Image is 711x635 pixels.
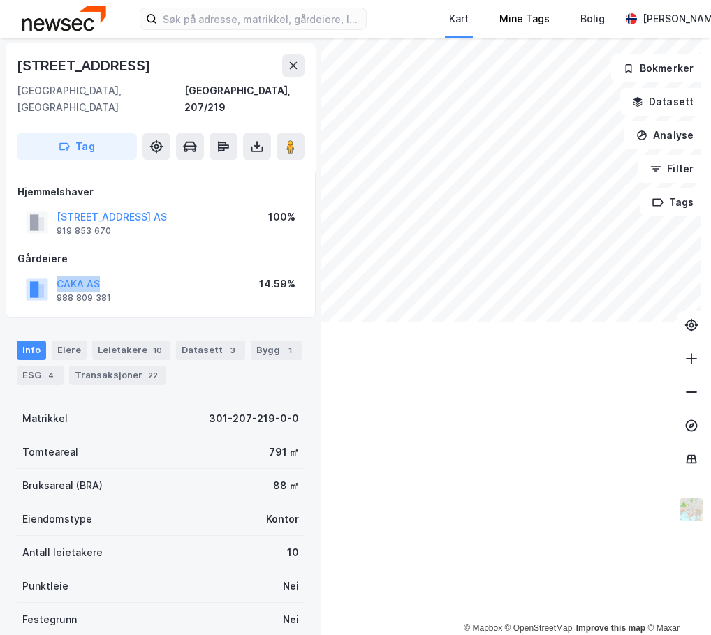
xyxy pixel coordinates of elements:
div: 4 [44,368,58,382]
button: Tag [17,133,137,160]
div: 22 [145,368,161,382]
div: Antall leietakere [22,544,103,561]
div: 88 ㎡ [273,477,299,494]
div: Gårdeiere [17,251,304,267]
div: Hjemmelshaver [17,184,304,200]
a: Mapbox [464,623,502,633]
div: ESG [17,366,64,385]
div: 100% [268,209,295,225]
div: Mine Tags [499,10,550,27]
div: Leietakere [92,341,170,360]
div: Eiere [52,341,87,360]
button: Bokmerker [611,54,705,82]
div: Bygg [251,341,302,360]
div: 791 ㎡ [269,444,299,461]
div: Festegrunn [22,611,77,628]
div: Kart [449,10,469,27]
div: 14.59% [259,276,295,292]
div: Nei [283,611,299,628]
img: Z [678,496,705,523]
div: 988 809 381 [57,292,111,304]
div: Bruksareal (BRA) [22,477,103,494]
div: Kontor [266,511,299,528]
button: Tags [640,188,705,216]
div: Punktleie [22,578,68,595]
div: Datasett [176,341,245,360]
button: Analyse [624,121,705,149]
a: Improve this map [576,623,645,633]
div: 10 [150,343,165,357]
div: Bolig [580,10,605,27]
input: Søk på adresse, matrikkel, gårdeiere, leietakere eller personer [157,8,366,29]
div: [GEOGRAPHIC_DATA], [GEOGRAPHIC_DATA] [17,82,184,116]
div: Info [17,341,46,360]
div: 3 [226,343,240,357]
iframe: Chat Widget [641,568,711,635]
div: Transaksjoner [69,366,166,385]
div: Eiendomstype [22,511,92,528]
div: 301-207-219-0-0 [209,410,299,427]
div: 1 [283,343,297,357]
img: newsec-logo.f6e21ccffca1b3a03d2d.png [22,6,106,31]
div: [GEOGRAPHIC_DATA], 207/219 [184,82,305,116]
div: 10 [287,544,299,561]
div: 919 853 670 [57,225,111,237]
a: OpenStreetMap [505,623,573,633]
button: Datasett [620,88,705,116]
div: Matrikkel [22,410,68,427]
div: Nei [283,578,299,595]
button: Filter [638,155,705,183]
div: [STREET_ADDRESS] [17,54,154,77]
div: Tomteareal [22,444,78,461]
